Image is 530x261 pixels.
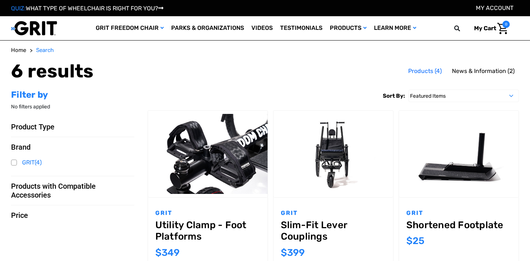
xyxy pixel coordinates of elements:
[406,219,511,231] a: Shortened Footplate,$25.00
[155,219,260,242] a: Utility Clamp - Foot Platforms,$349.00
[11,46,519,55] nav: Breadcrumb
[11,143,31,152] span: Brand
[11,122,134,131] button: Product Type
[11,122,54,131] span: Product Type
[11,60,93,82] h1: 6 results
[11,182,128,199] span: Products with Compatible Accessories
[11,47,26,53] span: Home
[273,114,393,194] img: Slim-Fit Lever Couplings
[406,209,511,217] p: GRIT
[502,21,510,28] span: 0
[457,21,469,36] input: Search
[11,211,28,220] span: Price
[469,21,510,36] a: Cart with 0 items
[148,111,268,198] a: Utility Clamp - Foot Platforms,$349.00
[11,182,134,199] button: Products with Compatible Accessories
[36,46,54,55] a: Search
[167,16,248,40] a: Parks & Organizations
[11,211,134,220] button: Price
[155,209,260,217] p: GRIT
[11,5,26,12] span: QUIZ:
[281,247,305,258] span: $399
[408,67,442,74] span: Products (4)
[273,111,393,198] a: Slim-Fit Lever Couplings,$399.00
[11,46,26,55] a: Home
[148,114,268,194] img: Utility Clamp - Foot Platforms
[248,16,276,40] a: Videos
[497,23,508,34] img: Cart
[276,16,326,40] a: Testimonials
[476,4,513,11] a: Account
[474,25,496,32] span: My Cart
[383,90,405,102] label: Sort By:
[11,157,134,168] a: GRIT(4)
[11,103,134,111] p: No filters applied
[399,114,519,194] img: GRIT Shortened Footplate: steel platform for resting feet when using GRIT Freedom Chair shown wit...
[452,67,515,74] span: News & Information (2)
[11,90,134,100] h2: Filter by
[11,143,134,152] button: Brand
[35,159,42,166] span: (4)
[155,247,180,258] span: $349
[11,21,57,36] img: GRIT All-Terrain Wheelchair and Mobility Equipment
[11,5,163,12] a: QUIZ:WHAT TYPE OF WHEELCHAIR IS RIGHT FOR YOU?
[281,219,386,242] a: Slim-Fit Lever Couplings,$399.00
[399,111,519,198] a: Shortened Footplate,$25.00
[370,16,420,40] a: Learn More
[92,16,167,40] a: GRIT Freedom Chair
[326,16,370,40] a: Products
[406,235,424,247] span: $25
[36,47,54,53] span: Search
[281,209,386,217] p: GRIT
